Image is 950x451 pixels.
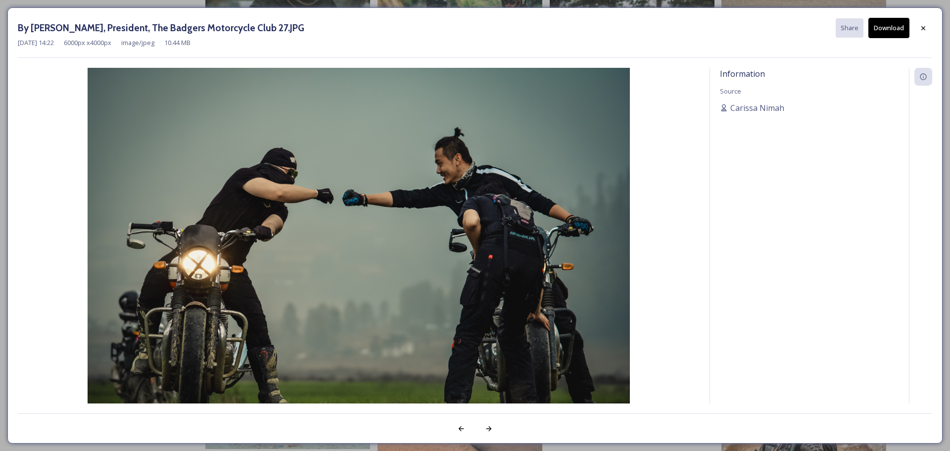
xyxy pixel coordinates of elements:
span: Source [720,87,741,96]
span: Information [720,68,765,79]
h3: By [PERSON_NAME], President, The Badgers Motorcycle Club 27.JPG [18,21,304,35]
img: By%20Leewang%20Tobgay%2C%20President%2C%20The%20Badgers%20Motorcycle%20Club%2027.JPG [18,68,700,430]
span: [DATE] 14:22 [18,38,54,48]
span: 6000 px x 4000 px [64,38,111,48]
span: 10.44 MB [164,38,190,48]
button: Share [836,18,863,38]
span: Carissa Nimah [730,102,784,114]
button: Download [868,18,909,38]
span: image/jpeg [121,38,154,48]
